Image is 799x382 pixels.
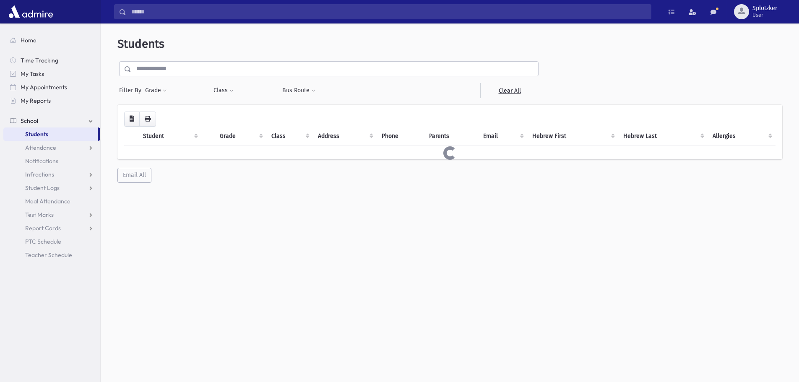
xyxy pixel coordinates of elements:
[527,127,618,146] th: Hebrew First
[3,94,100,107] a: My Reports
[21,36,36,44] span: Home
[3,154,100,168] a: Notifications
[25,211,54,218] span: Test Marks
[25,251,72,259] span: Teacher Schedule
[752,12,777,18] span: User
[25,171,54,178] span: Infractions
[3,235,100,248] a: PTC Schedule
[708,127,776,146] th: Allergies
[377,127,424,146] th: Phone
[138,127,201,146] th: Student
[25,157,58,165] span: Notifications
[282,83,316,98] button: Bus Route
[3,127,98,141] a: Students
[119,86,145,95] span: Filter By
[752,5,777,12] span: Splotzker
[3,168,100,181] a: Infractions
[25,144,56,151] span: Attendance
[424,127,478,146] th: Parents
[25,238,61,245] span: PTC Schedule
[139,112,156,127] button: Print
[3,195,100,208] a: Meal Attendance
[618,127,708,146] th: Hebrew Last
[215,127,266,146] th: Grade
[313,127,377,146] th: Address
[124,112,140,127] button: CSV
[3,34,100,47] a: Home
[3,81,100,94] a: My Appointments
[21,83,67,91] span: My Appointments
[21,70,44,78] span: My Tasks
[480,83,539,98] a: Clear All
[145,83,167,98] button: Grade
[478,127,527,146] th: Email
[25,130,48,138] span: Students
[25,197,70,205] span: Meal Attendance
[117,37,164,51] span: Students
[21,97,51,104] span: My Reports
[117,168,151,183] button: Email All
[21,57,58,64] span: Time Tracking
[266,127,313,146] th: Class
[3,141,100,154] a: Attendance
[3,221,100,235] a: Report Cards
[126,4,651,19] input: Search
[3,54,100,67] a: Time Tracking
[25,184,60,192] span: Student Logs
[3,67,100,81] a: My Tasks
[7,3,55,20] img: AdmirePro
[25,224,61,232] span: Report Cards
[3,181,100,195] a: Student Logs
[213,83,234,98] button: Class
[3,114,100,127] a: School
[3,248,100,262] a: Teacher Schedule
[3,208,100,221] a: Test Marks
[21,117,38,125] span: School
